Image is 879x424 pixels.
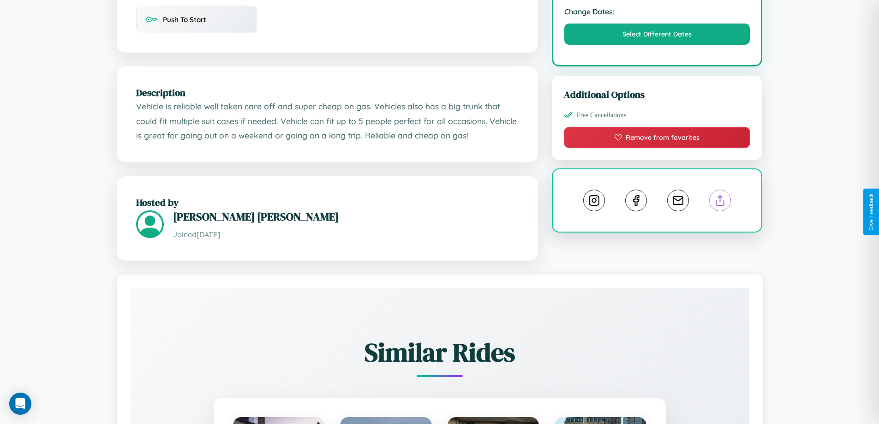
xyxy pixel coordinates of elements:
div: Give Feedback [868,193,874,231]
div: Open Intercom Messenger [9,393,31,415]
h2: Description [136,86,519,99]
strong: Change Dates: [564,7,750,16]
p: Joined [DATE] [173,228,519,241]
h2: Similar Rides [163,334,717,370]
h2: Hosted by [136,196,519,209]
button: Select Different Dates [564,24,750,45]
span: Push To Start [163,15,206,24]
h3: [PERSON_NAME] [PERSON_NAME] [173,209,519,224]
p: Vehicle is reliable well taken care off and super cheap on gas. Vehicles also has a big trunk tha... [136,99,519,143]
button: Remove from favorites [564,127,751,148]
span: Free Cancellations [577,111,627,119]
h3: Additional Options [564,88,751,101]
